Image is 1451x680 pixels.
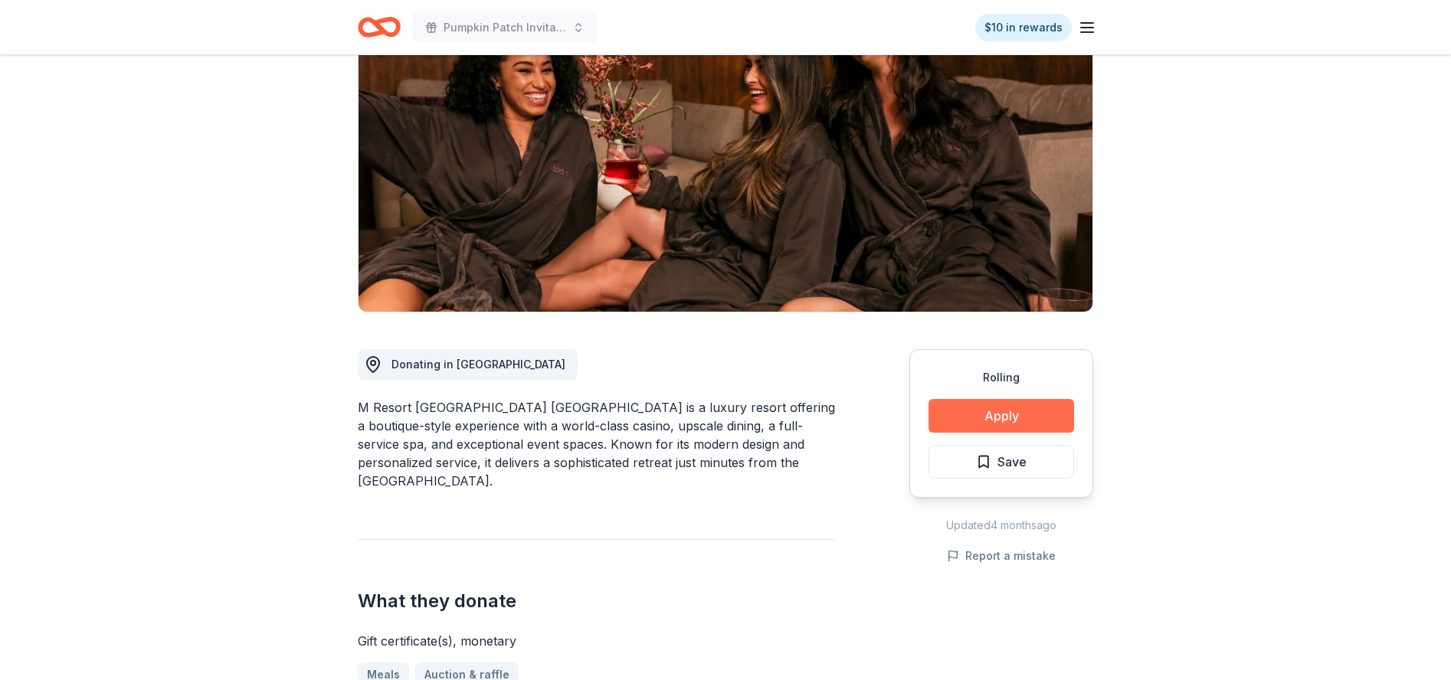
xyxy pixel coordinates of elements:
[975,14,1072,41] a: $10 in rewards
[391,358,565,371] span: Donating in [GEOGRAPHIC_DATA]
[929,368,1074,387] div: Rolling
[929,445,1074,479] button: Save
[358,589,836,613] h2: What they donate
[359,19,1092,312] img: Image for M Resort Spa Casino Las Vegas
[909,516,1093,535] div: Updated 4 months ago
[358,632,836,650] div: Gift certificate(s), monetary
[444,18,566,37] span: Pumpkin Patch Invitational Silent Auction
[358,398,836,490] div: M Resort [GEOGRAPHIC_DATA] [GEOGRAPHIC_DATA] is a luxury resort offering a boutique-style experie...
[947,547,1056,565] button: Report a mistake
[929,399,1074,433] button: Apply
[997,452,1027,472] span: Save
[358,9,401,45] a: Home
[413,12,597,43] button: Pumpkin Patch Invitational Silent Auction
